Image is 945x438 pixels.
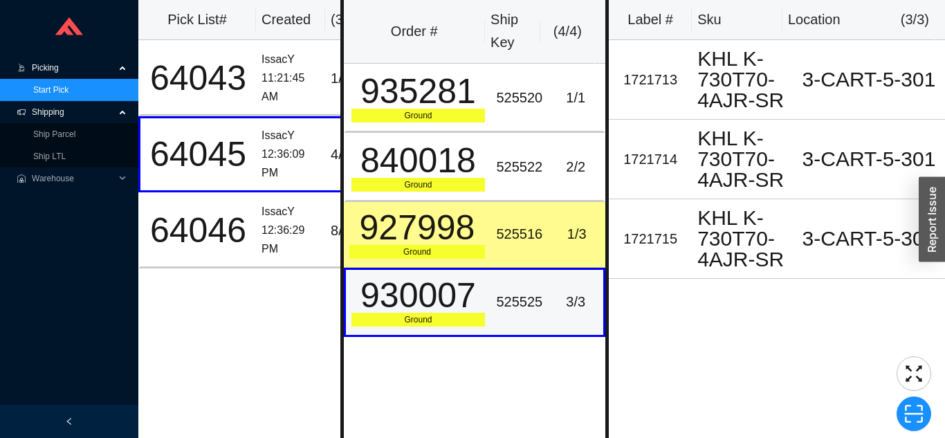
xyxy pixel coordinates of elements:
span: fullscreen [897,363,930,384]
span: Shipping [32,101,115,123]
div: 1 / 1 [553,86,598,109]
div: 930007 [351,278,486,313]
div: 1721714 [614,148,686,171]
a: Start Pick [33,85,68,95]
div: 1721715 [614,228,686,250]
div: 1721713 [614,69,686,91]
div: 8 / 9 [331,219,373,242]
div: 525522 [496,156,542,179]
div: KHL K-730T70-4AJR-SR [697,128,787,190]
div: 840018 [351,143,486,178]
div: 64046 [146,213,250,248]
button: fullscreen [897,356,931,391]
div: 3-CART-5-301 [798,69,939,90]
div: IssacY [262,127,320,145]
span: left [65,417,73,426]
div: IssacY [262,203,320,221]
div: Ground [349,245,486,259]
div: 4 / 22 [331,143,373,166]
button: scan [897,396,931,431]
div: IssacY [262,51,320,69]
div: 3-CART-5-301 [798,228,939,249]
div: 1 / 3 [553,223,600,246]
div: 1 / 8 [331,67,373,90]
div: 64045 [146,137,250,172]
div: 2 / 2 [553,156,598,179]
div: 3-CART-5-301 [798,149,939,170]
span: Picking [32,57,115,79]
div: Ground [351,313,486,327]
div: KHL K-730T70-4AJR-SR [697,48,787,111]
div: Ground [351,109,486,122]
div: 935281 [351,74,486,109]
div: 64043 [146,61,250,95]
div: 3 / 3 [553,291,598,313]
div: ( 4 / 4 ) [546,20,590,43]
div: Ground [351,178,486,192]
div: ( 3 ) [331,8,375,31]
span: Warehouse [32,167,115,190]
div: 12:36:29 PM [262,221,320,258]
div: 525520 [496,86,542,109]
a: Ship LTL [33,152,66,161]
div: 11:21:45 AM [262,69,320,106]
a: Ship Parcel [33,129,75,139]
div: 12:36:09 PM [262,145,320,182]
div: Location [788,8,841,31]
div: 927998 [349,210,486,245]
div: 525516 [496,223,542,246]
div: KHL K-730T70-4AJR-SR [697,208,787,270]
div: 525525 [496,291,542,313]
div: ( 3 / 3 ) [901,8,929,31]
span: scan [897,403,930,424]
